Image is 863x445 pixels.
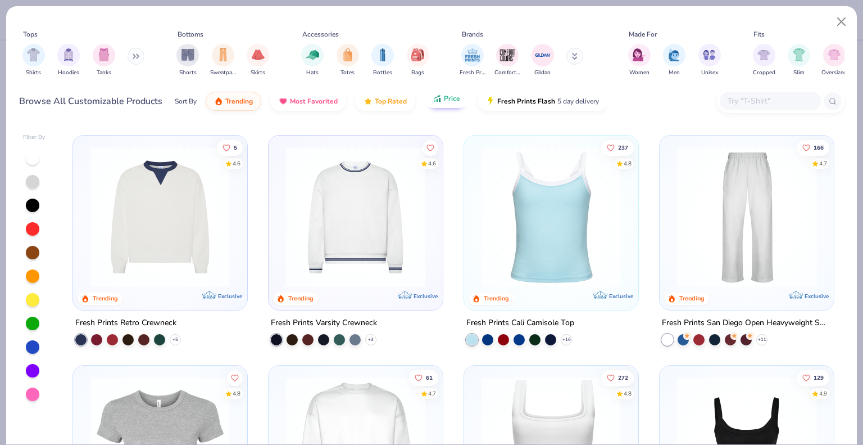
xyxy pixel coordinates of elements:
[57,44,80,77] div: filter for Hoodies
[424,89,469,108] button: Price
[280,147,431,287] img: 4d4398e1-a86f-4e3e-85fd-b9623566810e
[218,292,242,299] span: Exclusive
[214,97,223,106] img: trending.gif
[270,92,346,111] button: Most Favorited
[302,29,339,39] div: Accessories
[475,147,627,287] img: a25d9891-da96-49f3-a35e-76288174bf3a
[375,97,407,106] span: Top Rated
[788,44,810,77] div: filter for Slim
[376,48,389,61] img: Bottles Image
[601,370,634,385] button: Like
[534,47,551,64] img: Gildan Image
[181,48,194,61] img: Shorts Image
[176,44,199,77] div: filter for Shorts
[618,145,628,150] span: 237
[828,48,841,61] img: Oversized Image
[368,336,374,343] span: + 3
[494,44,520,77] div: filter for Comfort Colors
[247,44,269,77] button: filter button
[753,44,775,77] div: filter for Cropped
[371,44,394,77] div: filter for Bottles
[62,48,75,61] img: Hoodies Image
[831,11,852,33] button: Close
[444,94,460,103] span: Price
[301,44,324,77] div: filter for Hats
[460,44,485,77] button: filter button
[93,44,115,77] div: filter for Tanks
[206,92,261,111] button: Trending
[478,92,607,111] button: Fresh Prints Flash5 day delivery
[628,44,651,77] button: filter button
[821,69,847,77] span: Oversized
[217,140,243,155] button: Like
[628,44,651,77] div: filter for Women
[225,97,253,106] span: Trending
[497,97,555,106] span: Fresh Prints Flash
[757,336,766,343] span: + 11
[252,48,265,61] img: Skirts Image
[228,370,243,385] button: Like
[337,44,359,77] div: filter for Totes
[251,69,265,77] span: Skirts
[814,145,824,150] span: 166
[663,44,685,77] div: filter for Men
[75,316,176,330] div: Fresh Prints Retro Crewneck
[464,47,481,64] img: Fresh Prints Image
[669,69,680,77] span: Men
[26,69,41,77] span: Shirts
[23,29,38,39] div: Tops
[306,69,319,77] span: Hats
[428,389,436,398] div: 4.7
[426,375,433,380] span: 61
[629,29,657,39] div: Made For
[411,48,424,61] img: Bags Image
[793,48,805,61] img: Slim Image
[337,44,359,77] button: filter button
[271,316,377,330] div: Fresh Prints Varsity Crewneck
[753,69,775,77] span: Cropped
[819,389,827,398] div: 4.9
[797,140,829,155] button: Like
[355,92,415,111] button: Top Rated
[624,389,632,398] div: 4.8
[788,44,810,77] button: filter button
[373,69,392,77] span: Bottles
[301,44,324,77] button: filter button
[210,44,236,77] div: filter for Sweatpants
[757,48,770,61] img: Cropped Image
[172,336,178,343] span: + 5
[279,97,288,106] img: most_fav.gif
[698,44,721,77] div: filter for Unisex
[609,292,633,299] span: Exclusive
[84,147,236,287] img: 3abb6cdb-110e-4e18-92a0-dbcd4e53f056
[633,48,646,61] img: Women Image
[462,29,483,39] div: Brands
[698,44,721,77] button: filter button
[753,44,775,77] button: filter button
[217,48,229,61] img: Sweatpants Image
[557,95,599,108] span: 5 day delivery
[407,44,429,77] button: filter button
[423,140,438,155] button: Like
[701,69,718,77] span: Unisex
[97,69,111,77] span: Tanks
[414,292,438,299] span: Exclusive
[671,147,823,287] img: df5250ff-6f61-4206-a12c-24931b20f13c
[342,48,354,61] img: Totes Image
[532,44,554,77] button: filter button
[662,316,832,330] div: Fresh Prints San Diego Open Heavyweight Sweatpants
[210,44,236,77] button: filter button
[821,44,847,77] div: filter for Oversized
[179,69,197,77] span: Shorts
[627,147,779,287] img: 61d0f7fa-d448-414b-acbf-5d07f88334cb
[98,48,110,61] img: Tanks Image
[814,375,824,380] span: 129
[23,133,46,142] div: Filter By
[668,48,680,61] img: Men Image
[494,69,520,77] span: Comfort Colors
[340,69,355,77] span: Totes
[703,48,716,61] img: Unisex Image
[407,44,429,77] div: filter for Bags
[486,97,495,106] img: flash.gif
[499,47,516,64] img: Comfort Colors Image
